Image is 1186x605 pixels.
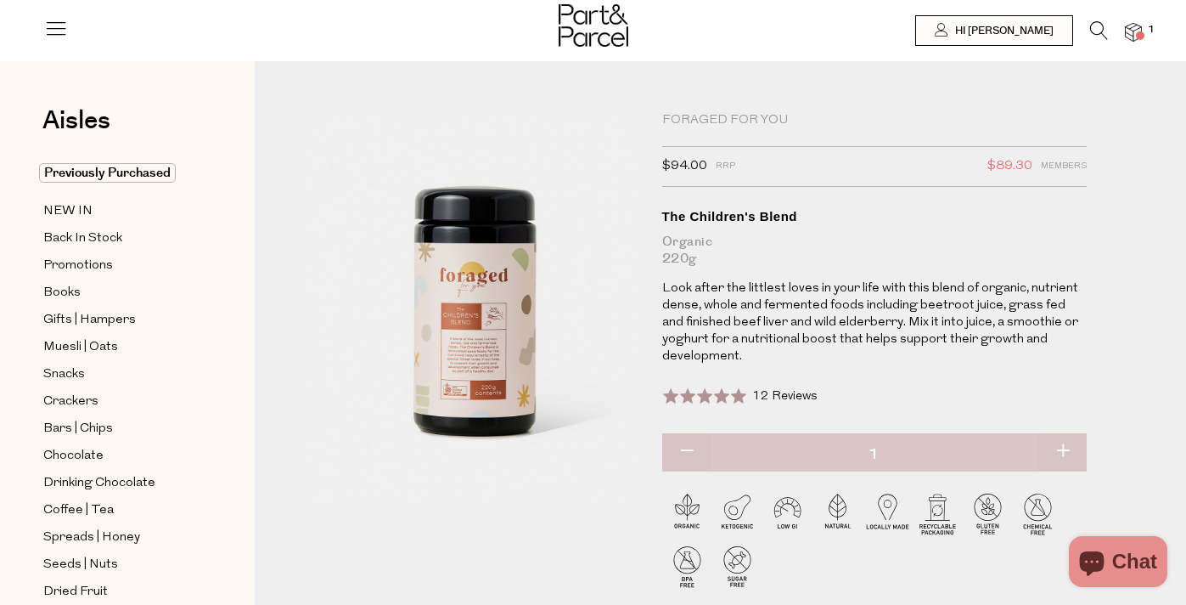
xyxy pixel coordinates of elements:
a: Previously Purchased [43,163,198,184]
img: P_P-ICONS-Live_Bec_V11_Organic.svg [662,489,712,539]
img: P_P-ICONS-Live_Bec_V11_Locally_Made_2.svg [863,489,913,539]
p: Look after the littlest loves in your life with this blend of organic, nutrient dense, whole and ... [662,280,1087,365]
span: Coffee | Tea [43,500,114,521]
a: Crackers [43,391,198,412]
span: Aisles [42,102,110,139]
a: Promotions [43,255,198,276]
img: The Children's Blend [306,112,637,503]
img: P_P-ICONS-Live_Bec_V11_BPA_Free.svg [662,541,712,591]
img: P_P-ICONS-Live_Bec_V11_Gluten_Free.svg [963,489,1013,539]
span: Snacks [43,365,85,385]
a: Gifts | Hampers [43,309,198,331]
a: Muesli | Oats [43,336,198,358]
inbox-online-store-chat: Shopify online store chat [1064,536,1172,591]
span: $94.00 [662,155,707,178]
img: P_P-ICONS-Live_Bec_V11_Ketogenic.svg [712,489,762,539]
img: Part&Parcel [559,4,628,47]
a: Aisles [42,108,110,150]
img: P_P-ICONS-Live_Bec_V11_Chemical_Free.svg [1013,489,1063,539]
a: Dried Fruit [43,581,198,602]
a: Drinking Chocolate [43,472,198,494]
span: Hi [PERSON_NAME] [951,24,1054,38]
img: P_P-ICONS-Live_Bec_V11_Sugar_Free.svg [712,541,762,591]
span: Dried Fruit [43,582,108,602]
span: Muesli | Oats [43,337,118,358]
a: Spreads | Honey [43,527,198,548]
a: Coffee | Tea [43,500,198,521]
input: QTY The Children's Blend [662,433,1087,476]
span: Previously Purchased [39,163,176,183]
span: Drinking Chocolate [43,473,155,494]
span: $89.30 [987,155,1032,178]
a: Snacks [43,364,198,385]
span: Chocolate [43,446,104,466]
img: P_P-ICONS-Live_Bec_V11_Recyclable_Packaging.svg [913,489,963,539]
span: 1 [1144,22,1159,37]
a: Seeds | Nuts [43,554,198,575]
a: 1 [1125,23,1142,41]
a: Chocolate [43,445,198,466]
img: P_P-ICONS-Live_Bec_V11_Low_Gi.svg [762,489,812,539]
div: Organic 220g [662,234,1087,268]
img: P_P-ICONS-Live_Bec_V11_Natural.svg [812,489,863,539]
span: Seeds | Nuts [43,555,118,575]
span: Crackers [43,392,98,412]
span: Books [43,283,81,303]
span: Members [1041,155,1087,178]
a: Bars | Chips [43,418,198,439]
div: Foraged For You [662,112,1087,129]
a: NEW IN [43,201,198,222]
a: Hi [PERSON_NAME] [915,15,1073,46]
a: Back In Stock [43,228,198,249]
span: Gifts | Hampers [43,310,136,331]
div: The Children's Blend [662,208,1087,225]
span: Spreads | Honey [43,528,140,548]
span: 12 Reviews [752,390,818,403]
span: NEW IN [43,201,93,222]
span: Back In Stock [43,229,122,249]
a: Books [43,282,198,303]
span: RRP [716,155,735,178]
span: Promotions [43,256,113,276]
span: Bars | Chips [43,419,113,439]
